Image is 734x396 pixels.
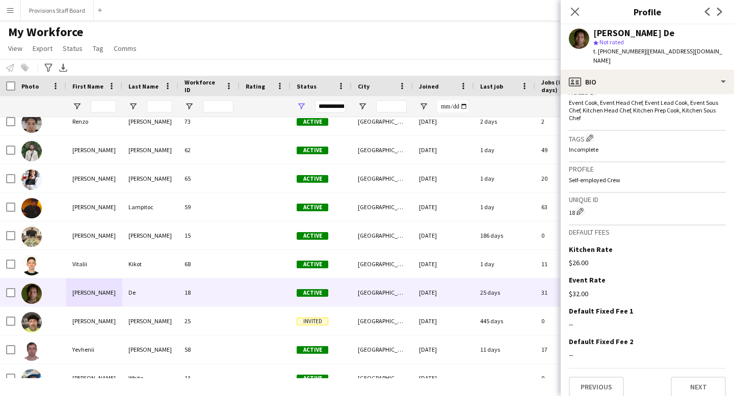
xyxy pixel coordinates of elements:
[297,175,328,183] span: Active
[110,42,141,55] a: Comms
[474,278,535,306] div: 25 days
[297,375,328,382] span: Active
[352,136,413,164] div: [GEOGRAPHIC_DATA]
[297,232,328,240] span: Active
[569,146,726,153] p: Incomplete
[57,62,69,74] app-action-btn: Export XLSX
[42,62,55,74] app-action-btn: Advanced filters
[297,82,317,90] span: Status
[535,307,601,335] div: 0
[569,275,606,285] h3: Event Rate
[21,341,42,361] img: Yevhenii Yatsenko
[122,136,178,164] div: [PERSON_NAME]
[21,312,42,332] img: Willis Manning
[122,364,178,392] div: White
[413,250,474,278] div: [DATE]
[419,102,428,111] button: Open Filter Menu
[413,307,474,335] div: [DATE]
[352,307,413,335] div: [GEOGRAPHIC_DATA]
[352,250,413,278] div: [GEOGRAPHIC_DATA]
[297,318,328,325] span: Invited
[413,364,474,392] div: [DATE]
[21,1,94,20] button: Provisions Staff Board
[569,320,726,329] div: --
[352,335,413,363] div: [GEOGRAPHIC_DATA]
[63,44,83,53] span: Status
[21,112,42,133] img: Renzo Bernardez
[352,221,413,249] div: [GEOGRAPHIC_DATA]
[297,289,328,297] span: Active
[352,164,413,192] div: [GEOGRAPHIC_DATA]
[569,206,726,216] div: 18
[376,100,407,112] input: City Filter Input
[8,44,22,53] span: View
[4,42,27,55] a: View
[178,136,240,164] div: 62
[122,278,178,306] div: De
[480,82,503,90] span: Last job
[474,193,535,221] div: 1 day
[358,102,367,111] button: Open Filter Menu
[8,24,83,40] span: My Workforce
[185,78,221,94] span: Workforce ID
[352,364,413,392] div: [GEOGRAPHIC_DATA]
[122,250,178,278] div: Kikot
[122,335,178,363] div: [PERSON_NAME]
[569,306,633,316] h3: Default Fixed Fee 1
[59,42,87,55] a: Status
[569,258,726,267] div: $26.00
[474,164,535,192] div: 1 day
[535,364,601,392] div: 0
[474,107,535,135] div: 2 days
[437,100,468,112] input: Joined Filter Input
[29,42,57,55] a: Export
[178,364,240,392] div: 13
[569,176,726,184] p: Self-employed Crew
[89,42,108,55] a: Tag
[535,193,601,221] div: 63
[569,228,726,237] h3: Default fees
[593,29,674,38] div: [PERSON_NAME] De
[72,102,82,111] button: Open Filter Menu
[122,221,178,249] div: [PERSON_NAME]
[66,136,122,164] div: [PERSON_NAME]
[178,164,240,192] div: 65
[178,107,240,135] div: 73
[91,100,116,112] input: First Name Filter Input
[72,82,103,90] span: First Name
[569,289,726,298] div: $32.00
[178,221,240,249] div: 15
[593,47,646,55] span: t. [PHONE_NUMBER]
[541,78,583,94] span: Jobs (last 90 days)
[178,250,240,278] div: 68
[297,261,328,268] span: Active
[352,107,413,135] div: [GEOGRAPHIC_DATA]
[474,221,535,249] div: 186 days
[569,350,726,359] div: --
[203,100,233,112] input: Workforce ID Filter Input
[535,250,601,278] div: 11
[66,107,122,135] div: Renzo
[21,255,42,275] img: Vitalii Kikot
[21,227,42,247] img: Trevor Wells
[561,5,734,18] h3: Profile
[178,307,240,335] div: 25
[21,369,42,389] img: Zoran White
[21,284,42,304] img: Vojta De
[474,335,535,363] div: 11 days
[535,107,601,135] div: 2
[419,82,439,90] span: Joined
[66,164,122,192] div: [PERSON_NAME]
[593,47,722,64] span: | [EMAIL_ADDRESS][DOMAIN_NAME]
[413,278,474,306] div: [DATE]
[535,221,601,249] div: 0
[535,335,601,363] div: 17
[569,99,718,122] span: Event Cook, Event Head Chef, Event Lead Cook, Event Sous Chef, Kitchen Head Chef, Kitchen Prep Co...
[21,169,42,190] img: Stephanie Custodio
[413,335,474,363] div: [DATE]
[114,44,137,53] span: Comms
[33,44,53,53] span: Export
[352,193,413,221] div: [GEOGRAPHIC_DATA]
[21,198,42,218] img: Timothy Lampitoc
[569,133,726,144] h3: Tags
